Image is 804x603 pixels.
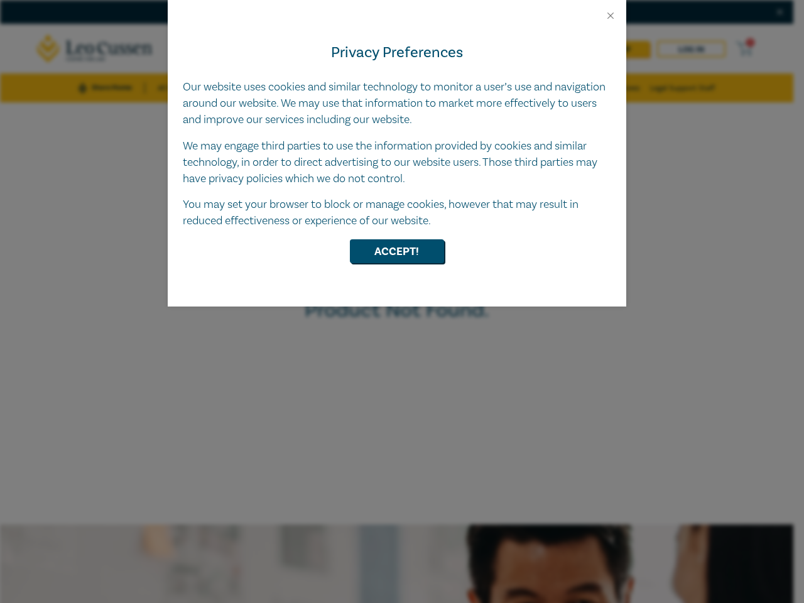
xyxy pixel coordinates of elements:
[605,10,616,21] button: Close
[183,197,611,229] p: You may set your browser to block or manage cookies, however that may result in reduced effective...
[350,239,444,263] button: Accept!
[183,138,611,187] p: We may engage third parties to use the information provided by cookies and similar technology, in...
[183,79,611,128] p: Our website uses cookies and similar technology to monitor a user’s use and navigation around our...
[183,41,611,64] h4: Privacy Preferences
